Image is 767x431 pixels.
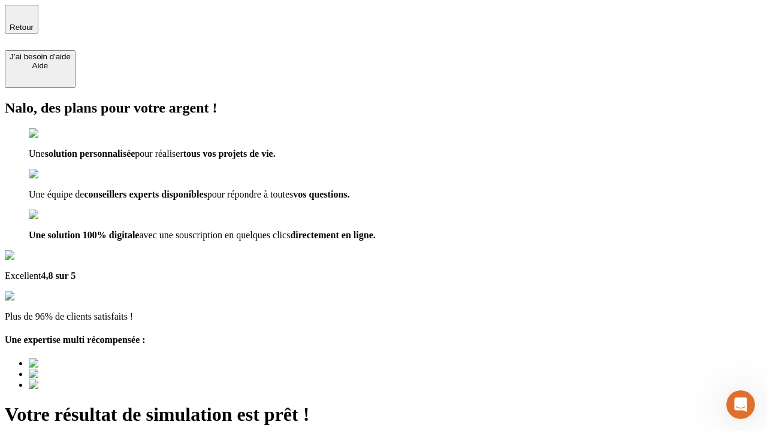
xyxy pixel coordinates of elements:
[726,390,755,419] iframe: Intercom live chat
[29,189,84,199] span: Une équipe de
[5,50,76,88] button: J’ai besoin d'aideAide
[10,61,71,70] div: Aide
[29,148,45,159] span: Une
[45,148,135,159] span: solution personnalisée
[135,148,183,159] span: pour réaliser
[41,271,76,281] span: 4,8 sur 5
[29,380,140,390] img: Best savings advice award
[5,5,38,34] button: Retour
[10,23,34,32] span: Retour
[5,100,762,116] h2: Nalo, des plans pour votre argent !
[183,148,276,159] span: tous vos projets de vie.
[29,369,140,380] img: Best savings advice award
[139,230,290,240] span: avec une souscription en quelques clics
[5,311,762,322] p: Plus de 96% de clients satisfaits !
[5,403,762,426] h1: Votre résultat de simulation est prêt !
[207,189,294,199] span: pour répondre à toutes
[29,230,139,240] span: Une solution 100% digitale
[29,128,80,139] img: checkmark
[5,250,74,261] img: Google Review
[29,210,80,220] img: checkmark
[29,358,140,369] img: Best savings advice award
[5,271,41,281] span: Excellent
[5,291,64,302] img: reviews stars
[10,52,71,61] div: J’ai besoin d'aide
[290,230,375,240] span: directement en ligne.
[29,169,80,180] img: checkmark
[84,189,207,199] span: conseillers experts disponibles
[5,335,762,345] h4: Une expertise multi récompensée :
[293,189,349,199] span: vos questions.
